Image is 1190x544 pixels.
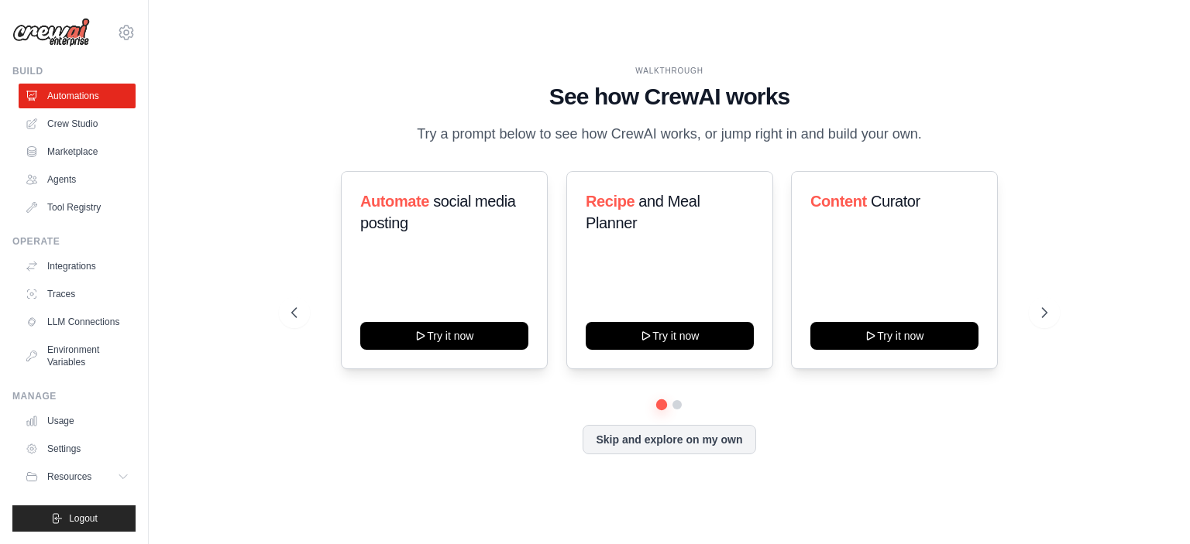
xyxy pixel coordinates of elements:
a: Tool Registry [19,195,136,220]
a: Crew Studio [19,111,136,136]
a: Integrations [19,254,136,279]
a: Usage [19,409,136,433]
a: Environment Variables [19,337,136,375]
a: Marketplace [19,139,136,164]
a: LLM Connections [19,310,136,334]
button: Skip and explore on my own [583,425,755,454]
button: Resources [19,464,136,489]
h1: See how CrewAI works [291,83,1047,111]
span: Curator [871,193,920,210]
a: Automations [19,84,136,108]
span: Logout [69,512,98,525]
img: Logo [12,18,90,47]
span: Recipe [586,193,635,210]
button: Try it now [360,322,528,350]
span: and Meal Planner [586,193,700,231]
span: Automate [360,193,429,210]
span: Resources [47,470,91,483]
span: social media posting [360,193,516,231]
span: Content [810,193,867,210]
div: WALKTHROUGH [291,65,1047,77]
div: Build [12,65,136,77]
div: Manage [12,390,136,402]
a: Agents [19,167,136,192]
div: Operate [12,235,136,248]
a: Settings [19,436,136,461]
button: Logout [12,505,136,532]
p: Try a prompt below to see how CrewAI works, or jump right in and build your own. [409,123,930,145]
a: Traces [19,282,136,306]
button: Try it now [586,322,754,350]
button: Try it now [810,322,978,350]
